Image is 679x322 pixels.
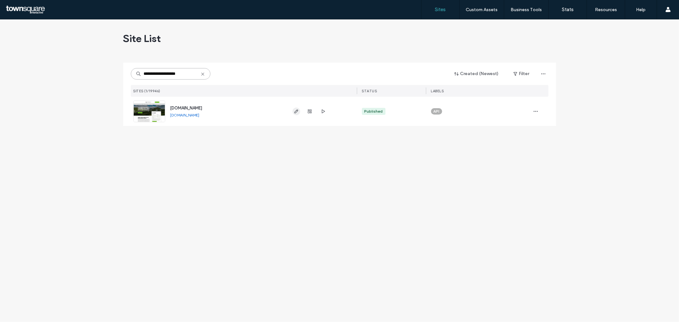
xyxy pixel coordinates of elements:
[434,108,440,114] span: API
[466,7,498,12] label: Custom Assets
[511,7,542,12] label: Business Tools
[170,106,202,110] a: [DOMAIN_NAME]
[123,32,161,45] span: Site List
[362,89,377,93] span: STATUS
[595,7,617,12] label: Resources
[435,7,446,12] label: Sites
[170,113,200,117] a: [DOMAIN_NAME]
[449,69,505,79] button: Created (Newest)
[364,108,383,114] div: Published
[562,7,574,12] label: Stats
[133,89,161,93] span: SITES (1/19946)
[14,4,27,10] span: Help
[507,69,536,79] button: Filter
[431,89,444,93] span: LABELS
[636,7,646,12] label: Help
